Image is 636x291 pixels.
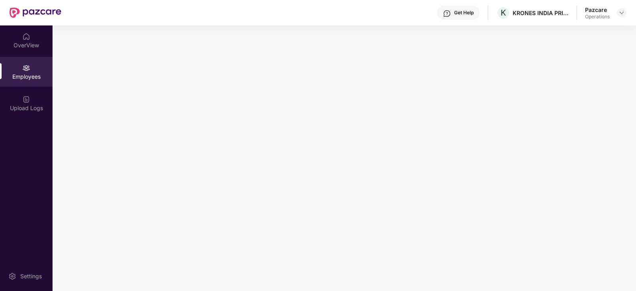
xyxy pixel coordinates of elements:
[585,6,610,14] div: Pazcare
[501,8,506,17] span: K
[454,10,474,16] div: Get Help
[513,9,568,17] div: KRONES INDIA PRIVATE LIMITED
[585,14,610,20] div: Operations
[8,272,16,280] img: svg+xml;base64,PHN2ZyBpZD0iU2V0dGluZy0yMHgyMCIgeG1sbnM9Imh0dHA6Ly93d3cudzMub3JnLzIwMDAvc3ZnIiB3aW...
[443,10,451,17] img: svg+xml;base64,PHN2ZyBpZD0iSGVscC0zMngzMiIgeG1sbnM9Imh0dHA6Ly93d3cudzMub3JnLzIwMDAvc3ZnIiB3aWR0aD...
[18,272,44,280] div: Settings
[22,95,30,103] img: svg+xml;base64,PHN2ZyBpZD0iVXBsb2FkX0xvZ3MiIGRhdGEtbmFtZT0iVXBsb2FkIExvZ3MiIHhtbG5zPSJodHRwOi8vd3...
[22,64,30,72] img: svg+xml;base64,PHN2ZyBpZD0iRW1wbG95ZWVzIiB4bWxucz0iaHR0cDovL3d3dy53My5vcmcvMjAwMC9zdmciIHdpZHRoPS...
[10,8,61,18] img: New Pazcare Logo
[618,10,625,16] img: svg+xml;base64,PHN2ZyBpZD0iRHJvcGRvd24tMzJ4MzIiIHhtbG5zPSJodHRwOi8vd3d3LnczLm9yZy8yMDAwL3N2ZyIgd2...
[22,33,30,41] img: svg+xml;base64,PHN2ZyBpZD0iSG9tZSIgeG1sbnM9Imh0dHA6Ly93d3cudzMub3JnLzIwMDAvc3ZnIiB3aWR0aD0iMjAiIG...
